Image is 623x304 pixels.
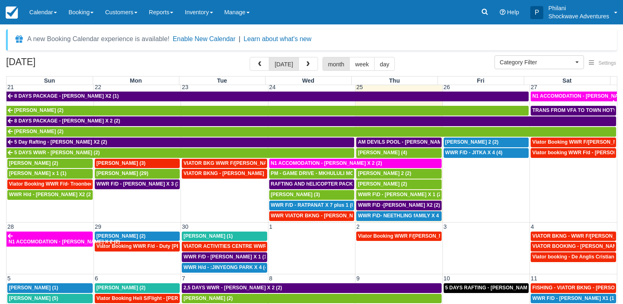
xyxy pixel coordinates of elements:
[358,171,411,176] span: [PERSON_NAME] 2 (2)
[182,169,267,179] a: VIATOR BKNG - [PERSON_NAME] 2 (2)
[356,211,441,221] a: WWR F\D- NEETHLING fAMILY X 4 (5)
[444,283,529,293] a: 5 DAYS RAFTING - [PERSON_NAME] X 2 (4)
[445,150,503,155] span: WWR F/D - JITKA X 4 (4)
[271,171,379,176] span: PM - GAME DRIVE - MKHULULI MOYO X1 (28)
[14,93,119,99] span: 8 DAYS PACKAGE - [PERSON_NAME] X2 (1)
[183,265,269,270] span: WWR H/d - :JINYEONG PARK X 4 (4)
[7,190,93,200] a: WWR H/d - [PERSON_NAME] X2 (2)
[7,138,354,147] a: 5 Day Rafting - [PERSON_NAME] X2 (2)
[271,181,425,187] span: RAFTING AND hELICOPTER PACKAGE - [PERSON_NAME] X1 (1)
[95,283,180,293] a: [PERSON_NAME] (2)
[531,294,616,304] a: WWR F/D - [PERSON_NAME] X1 (1)
[530,275,538,282] span: 11
[183,295,233,301] span: [PERSON_NAME] (2)
[182,159,267,168] a: VIATOR BKG WWR F/[PERSON_NAME] [PERSON_NAME] 2 (2)
[356,138,441,147] a: AM DEVILS POOL - [PERSON_NAME] X 2 (2)
[96,171,148,176] span: [PERSON_NAME] (29)
[548,4,609,12] p: Philani
[96,295,224,301] span: Viator Booking Heli S/Flight - [PERSON_NAME] X 1 (1)
[244,35,311,42] a: Learn about what's new
[183,285,282,291] span: 2,5 DAYS WWR - [PERSON_NAME] X 2 (2)
[531,138,616,147] a: Viator Booking WWR F/[PERSON_NAME] (2)
[531,232,616,241] a: VIATOR BKNG - WWR F/[PERSON_NAME] 3 (3)
[531,283,616,293] a: FISHING - VIATOR BKNG - [PERSON_NAME] 2 (2)
[7,283,93,293] a: [PERSON_NAME] (1)
[389,77,400,84] span: Thu
[94,223,102,230] span: 29
[7,159,93,168] a: [PERSON_NAME] (2)
[358,139,463,145] span: AM DEVILS POOL - [PERSON_NAME] X 2 (2)
[182,283,441,293] a: 2,5 DAYS WWR - [PERSON_NAME] X 2 (2)
[7,148,354,158] a: 5 DAYS WWR - [PERSON_NAME] (2)
[356,148,441,158] a: [PERSON_NAME] (4)
[507,9,519,15] span: Help
[96,160,146,166] span: [PERSON_NAME] (3)
[531,252,616,262] a: Viator booking - De Anglis Cristiano X1 (1)
[9,171,66,176] span: [PERSON_NAME] x 1 (1)
[183,171,276,176] span: VIATOR BKNG - [PERSON_NAME] 2 (2)
[271,213,377,219] span: WWR VIATOR BKNG - [PERSON_NAME] 2 (2)
[181,84,189,90] span: 23
[443,84,451,90] span: 26
[173,35,235,43] button: Enable New Calendar
[358,181,407,187] span: [PERSON_NAME] (2)
[445,139,499,145] span: [PERSON_NAME] 2 (2)
[530,223,535,230] span: 4
[6,7,18,19] img: checkfront-main-nav-mini-logo.png
[531,92,617,101] a: N1 ACCOMODATION - [PERSON_NAME] X 2 (2)
[183,233,233,239] span: [PERSON_NAME] (1)
[183,160,331,166] span: VIATOR BKG WWR F/[PERSON_NAME] [PERSON_NAME] 2 (2)
[444,148,529,158] a: WWR F/D - JITKA X 4 (4)
[443,275,451,282] span: 10
[27,34,170,44] div: A new Booking Calendar experience is available!
[7,116,616,126] a: 8 DAYS PACKAGE - [PERSON_NAME] X 2 (2)
[7,92,529,101] a: 8 DAYS PACKAGE - [PERSON_NAME] X2 (1)
[477,77,484,84] span: Fri
[96,233,146,239] span: [PERSON_NAME] (2)
[9,239,120,245] span: N1 ACCOMODATION - [PERSON_NAME] X 2 (2)
[9,285,58,291] span: [PERSON_NAME] (1)
[96,181,181,187] span: WWR F/D - [PERSON_NAME] X 3 (3)
[182,242,267,252] a: VIATOR ACTIVITIES CENTRE WWR - [PERSON_NAME] X 1 (1)
[269,179,354,189] a: RAFTING AND hELICOPTER PACKAGE - [PERSON_NAME] X1 (1)
[358,233,471,239] span: Viator Booking WWR F/[PERSON_NAME] X 2 (2)
[531,148,616,158] a: Viator booking WWR F/d - [PERSON_NAME] 3 (3)
[269,201,354,210] a: WWR F/D - RATPANAT X 7 plus 1 (8)
[96,285,146,291] span: [PERSON_NAME] (2)
[269,190,354,200] a: [PERSON_NAME] (3)
[356,179,441,189] a: [PERSON_NAME] (2)
[7,294,93,304] a: [PERSON_NAME] (5)
[95,159,180,168] a: [PERSON_NAME] (3)
[445,285,549,291] span: 5 DAYS RAFTING - [PERSON_NAME] X 2 (4)
[182,294,441,304] a: [PERSON_NAME] (2)
[531,242,616,252] a: VIATOR BOOKING - [PERSON_NAME] 2 (2)
[95,179,180,189] a: WWR F/D - [PERSON_NAME] X 3 (3)
[269,57,298,71] button: [DATE]
[358,192,443,197] span: WWR F\D - [PERSON_NAME] X 1 (2)
[7,106,529,116] a: [PERSON_NAME] (2)
[182,263,267,273] a: WWR H/d - :JINYEONG PARK X 4 (4)
[358,150,407,155] span: [PERSON_NAME] (4)
[271,202,356,208] span: WWR F/D - RATPANAT X 7 plus 1 (8)
[356,190,441,200] a: WWR F\D - [PERSON_NAME] X 1 (2)
[532,295,616,301] span: WWR F/D - [PERSON_NAME] X1 (1)
[358,213,447,219] span: WWR F\D- NEETHLING fAMILY X 4 (5)
[14,139,107,145] span: 5 Day Rafting - [PERSON_NAME] X2 (2)
[444,138,529,147] a: [PERSON_NAME] 2 (2)
[271,192,320,197] span: [PERSON_NAME] (3)
[7,179,93,189] a: Viator Booking WWR F/d- Troonbeeckx, [PERSON_NAME] 11 (9)
[355,223,360,230] span: 2
[562,77,571,84] span: Sat
[183,254,268,260] span: WWR F/D - [PERSON_NAME] X 1 (1)
[500,9,505,15] i: Help
[500,58,573,66] span: Category Filter
[239,35,240,42] span: |
[374,57,395,71] button: day
[7,223,15,230] span: 28
[7,169,93,179] a: [PERSON_NAME] x 1 (1)
[95,294,180,304] a: Viator Booking Heli S/Flight - [PERSON_NAME] X 1 (1)
[130,77,142,84] span: Mon
[599,60,616,66] span: Settings
[9,160,58,166] span: [PERSON_NAME] (2)
[96,243,225,249] span: Viator Booking WWR F/d - Duty [PERSON_NAME] 2 (2)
